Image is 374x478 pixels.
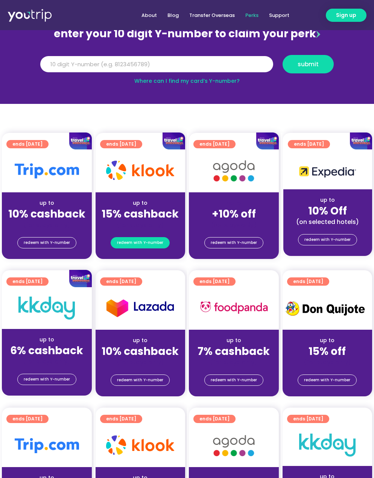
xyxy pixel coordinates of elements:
a: redeem with Y-number [298,234,357,245]
a: redeem with Y-number [298,374,357,386]
div: up to [289,336,366,344]
strong: 15% cashback [102,207,179,221]
div: up to [8,336,86,344]
span: redeem with Y-number [117,237,163,248]
button: submit [283,55,334,73]
a: ends [DATE] [100,277,142,286]
span: ends [DATE] [199,277,230,286]
span: redeem with Y-number [211,237,257,248]
span: redeem with Y-number [24,237,70,248]
strong: 10% Off [308,204,347,218]
span: ends [DATE] [106,415,136,423]
div: (for stays only) [102,358,179,366]
a: redeem with Y-number [204,237,263,248]
span: redeem with Y-number [304,234,351,245]
div: (on selected hotels) [289,218,366,226]
a: Sign up [326,9,366,22]
span: ends [DATE] [293,415,323,423]
a: ends [DATE] [6,415,49,423]
strong: +10% off [212,207,256,221]
a: redeem with Y-number [111,374,170,386]
span: redeem with Y-number [211,375,257,385]
div: up to [102,199,179,207]
strong: 6% cashback [10,343,83,358]
strong: 7% cashback [198,344,270,359]
div: up to [102,336,179,344]
span: ends [DATE] [12,415,43,423]
span: up to [227,199,241,207]
input: 10 digit Y-number (e.g. 8123456789) [40,56,273,73]
a: redeem with Y-number [111,237,170,248]
strong: 15% off [309,344,346,359]
div: (for stays only) [289,358,366,366]
span: redeem with Y-number [24,374,70,385]
span: ends [DATE] [199,415,230,423]
div: (for stays only) [8,358,86,365]
a: ends [DATE] [287,415,329,423]
a: redeem with Y-number [17,374,76,385]
a: Transfer Overseas [184,8,240,22]
span: redeem with Y-number [304,375,350,385]
span: submit [298,61,319,67]
a: ends [DATE] [193,415,236,423]
div: (for stays only) [195,358,273,366]
a: Blog [162,8,184,22]
a: Where can I find my card’s Y-number? [134,77,240,85]
a: ends [DATE] [287,277,329,286]
div: (for stays only) [102,221,179,229]
strong: 10% cashback [8,207,85,221]
span: ends [DATE] [106,277,136,286]
strong: 10% cashback [102,344,179,359]
div: up to [195,336,273,344]
a: ends [DATE] [100,415,142,423]
a: redeem with Y-number [204,374,263,386]
span: ends [DATE] [293,277,323,286]
div: (for stays only) [195,221,273,229]
div: up to [289,196,366,204]
div: (for stays only) [8,221,86,229]
nav: Menu [79,8,295,22]
a: Support [264,8,295,22]
span: Sign up [336,11,356,19]
a: redeem with Y-number [17,237,76,248]
a: ends [DATE] [193,277,236,286]
span: redeem with Y-number [117,375,163,385]
form: Y Number [40,55,334,79]
div: enter your 10 digit Y-number to claim your perk [36,24,338,44]
div: up to [8,199,86,207]
a: About [136,8,162,22]
a: Perks [240,8,264,22]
